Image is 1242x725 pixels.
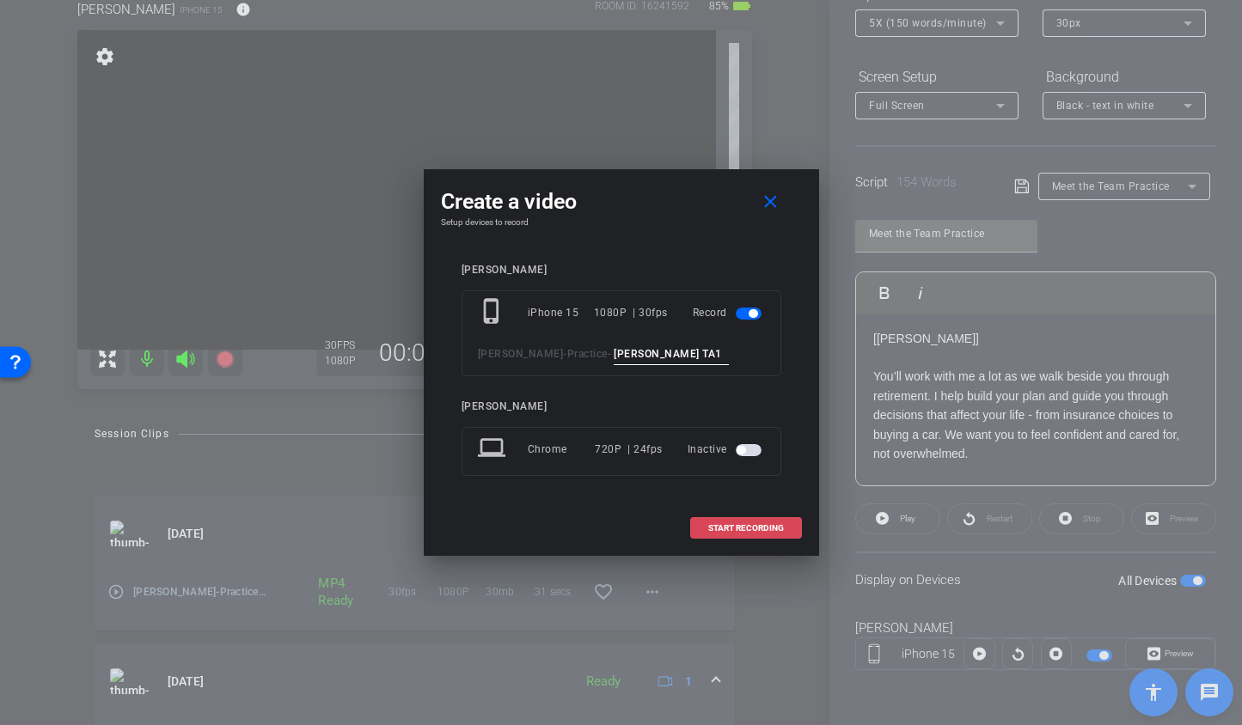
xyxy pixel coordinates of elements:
button: START RECORDING [690,517,802,539]
mat-icon: laptop [478,434,509,465]
span: - [563,348,567,360]
div: [PERSON_NAME] [462,264,781,277]
div: Chrome [528,434,596,465]
span: [PERSON_NAME] [478,348,564,360]
mat-icon: phone_iphone [478,297,509,328]
div: Create a video [441,186,802,217]
input: ENTER HERE [614,344,729,365]
span: START RECORDING [708,524,784,533]
mat-icon: close [760,192,781,213]
div: iPhone 15 [528,297,594,328]
div: Inactive [688,434,765,465]
div: 1080P | 30fps [594,297,668,328]
div: 720P | 24fps [595,434,663,465]
h4: Setup devices to record [441,217,802,228]
div: Record [693,297,765,328]
span: - [608,348,612,360]
div: [PERSON_NAME] [462,400,781,413]
span: Practice [567,348,608,360]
